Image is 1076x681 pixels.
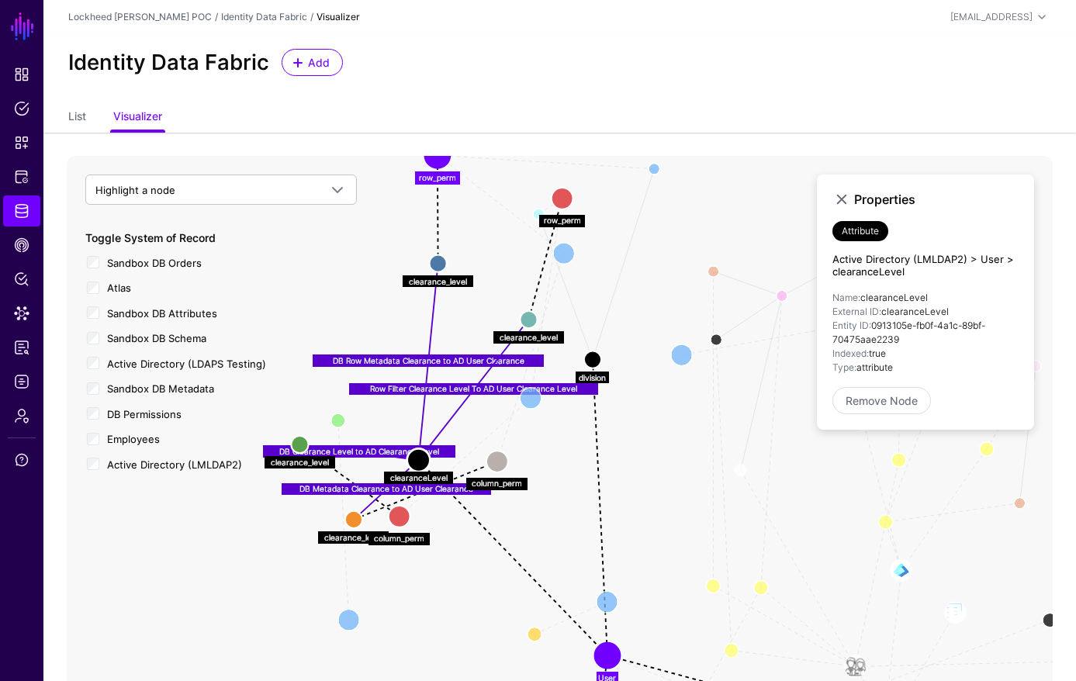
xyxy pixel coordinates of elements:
a: Dashboard [3,59,40,90]
span: Sandbox DB Metadata [107,382,214,395]
span: DB Permissions [107,408,182,420]
text: clearance_level [500,333,558,342]
span: Highlight a node [95,184,175,196]
text: DB Metadata Clearance to AD User Clearance [299,485,473,494]
text: clearance_level [409,277,467,286]
a: Snippets [3,127,40,158]
a: Logs [3,366,40,397]
div: [EMAIL_ADDRESS] [950,10,1033,24]
span: Support [14,452,29,468]
a: Visualizer [113,103,162,133]
a: Policy Lens [3,264,40,295]
strong: Visualizer [317,11,360,22]
span: Sandbox DB Orders [107,257,202,269]
text: column_perm [374,534,424,544]
span: Logs [14,374,29,389]
strong: Name: [832,292,860,303]
span: Add [306,54,332,71]
a: Identity Data Fabric [3,195,40,226]
text: Row Filter Clearance Level To AD User Clearance Level [370,385,577,394]
a: SGNL [9,9,36,43]
span: Attribute [832,221,888,241]
span: Sandbox DB Schema [107,332,206,344]
span: Active Directory (LMLDAP2) [107,458,242,471]
h4: Active Directory (LMLDAP2) > User > clearanceLevel [832,254,1019,278]
a: Lockheed [PERSON_NAME] POC [68,11,212,22]
li: attribute [832,361,1019,375]
span: Dashboard [14,67,29,82]
strong: Entity ID: [832,320,871,331]
a: Admin [3,400,40,431]
strong: Indexed: [832,347,869,359]
text: clearanceLevel [390,474,448,483]
text: DB Clearance Level to AD Clearance Level [279,447,439,456]
span: Data Lens [14,306,29,321]
span: Policies [14,101,29,116]
div: / [307,10,317,24]
a: CAEP Hub [3,230,40,261]
div: / [212,10,221,24]
h3: Properties [854,192,1019,207]
a: Identity Data Fabric [221,11,307,22]
span: Admin [14,408,29,423]
a: List [68,103,86,133]
text: row_perm [544,216,581,226]
a: Add [282,49,343,76]
span: Identity Data Fabric [14,203,29,219]
a: Data Lens [3,298,40,329]
span: Reports [14,340,29,355]
text: clearance_level [324,533,382,542]
li: clearanceLevel [832,291,1019,305]
text: DB Row Metadata Clearance to AD User Clearance [333,357,524,366]
label: Toggle System of Record [85,230,216,246]
h2: Identity Data Fabric [68,50,269,75]
span: Snippets [14,135,29,150]
text: row_perm [419,173,456,183]
a: Remove Node [832,387,931,414]
a: Protected Systems [3,161,40,192]
text: division [579,373,606,382]
span: CAEP Hub [14,237,29,253]
li: clearanceLevel [832,305,1019,319]
span: Active Directory (LDAPS Testing) [107,358,266,370]
span: Protected Systems [14,169,29,185]
span: Atlas [107,282,131,294]
span: Sandbox DB Attributes [107,307,217,320]
span: Policy Lens [14,271,29,287]
li: 0913105e-fb0f-4a1c-89bf-70475aae2239 [832,319,1019,347]
li: true [832,347,1019,361]
strong: Type: [832,361,856,373]
a: Policies [3,93,40,124]
span: Employees [107,433,160,445]
strong: External ID: [832,306,881,317]
text: column_perm [472,479,522,489]
a: Reports [3,332,40,363]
